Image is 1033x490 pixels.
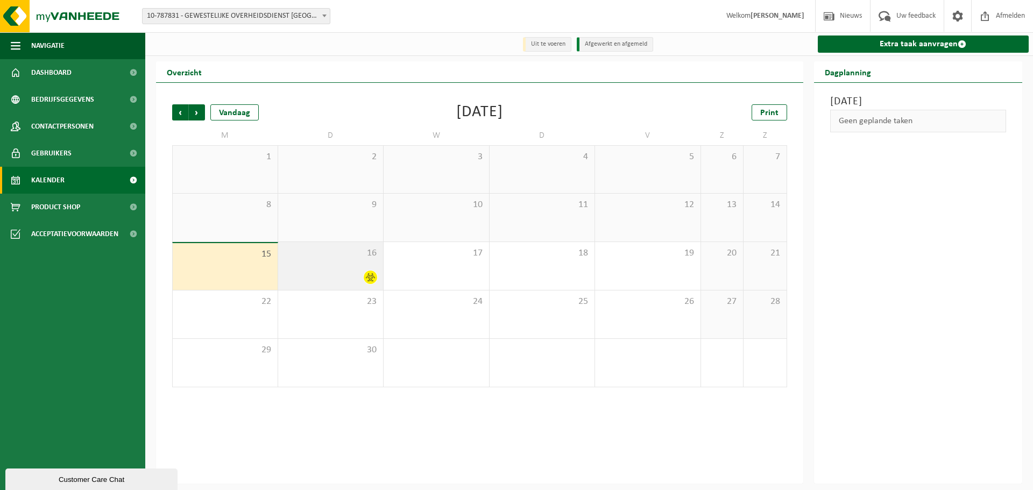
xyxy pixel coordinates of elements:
span: 25 [495,296,590,308]
span: Kalender [31,167,65,194]
iframe: chat widget [5,466,180,490]
td: W [384,126,490,145]
span: 21 [749,247,781,259]
strong: [PERSON_NAME] [751,12,804,20]
span: 17 [389,247,484,259]
span: 26 [600,296,695,308]
span: 14 [749,199,781,211]
td: D [490,126,596,145]
span: 5 [600,151,695,163]
span: 15 [178,248,272,260]
td: Z [744,126,787,145]
h2: Overzicht [156,61,213,82]
div: Vandaag [210,104,259,120]
span: 20 [706,247,738,259]
h3: [DATE] [830,94,1007,110]
span: 16 [284,247,378,259]
span: 10-787831 - GEWESTELIJKE OVERHEIDSDIENST BRUSSEL (BRUCEFO) - ANDERLECHT [142,8,330,24]
span: 24 [389,296,484,308]
span: Navigatie [31,32,65,59]
span: 19 [600,247,695,259]
span: 8 [178,199,272,211]
a: Print [752,104,787,120]
span: 29 [178,344,272,356]
span: 11 [495,199,590,211]
span: Bedrijfsgegevens [31,86,94,113]
td: V [595,126,701,145]
span: 18 [495,247,590,259]
span: 22 [178,296,272,308]
span: Volgende [189,104,205,120]
span: Gebruikers [31,140,72,167]
h2: Dagplanning [814,61,882,82]
span: 27 [706,296,738,308]
span: 12 [600,199,695,211]
span: 7 [749,151,781,163]
span: 28 [749,296,781,308]
div: [DATE] [456,104,503,120]
span: 6 [706,151,738,163]
span: 9 [284,199,378,211]
span: Acceptatievoorwaarden [31,221,118,247]
a: Extra taak aanvragen [818,35,1029,53]
span: Dashboard [31,59,72,86]
span: Product Shop [31,194,80,221]
li: Afgewerkt en afgemeld [577,37,653,52]
span: Contactpersonen [31,113,94,140]
span: 2 [284,151,378,163]
span: 23 [284,296,378,308]
span: 30 [284,344,378,356]
td: D [278,126,384,145]
span: 10 [389,199,484,211]
td: Z [701,126,744,145]
div: Geen geplande taken [830,110,1007,132]
span: 10-787831 - GEWESTELIJKE OVERHEIDSDIENST BRUSSEL (BRUCEFO) - ANDERLECHT [143,9,330,24]
span: 1 [178,151,272,163]
li: Uit te voeren [523,37,571,52]
span: 13 [706,199,738,211]
span: Vorige [172,104,188,120]
td: M [172,126,278,145]
span: 4 [495,151,590,163]
span: 3 [389,151,484,163]
span: Print [760,109,779,117]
